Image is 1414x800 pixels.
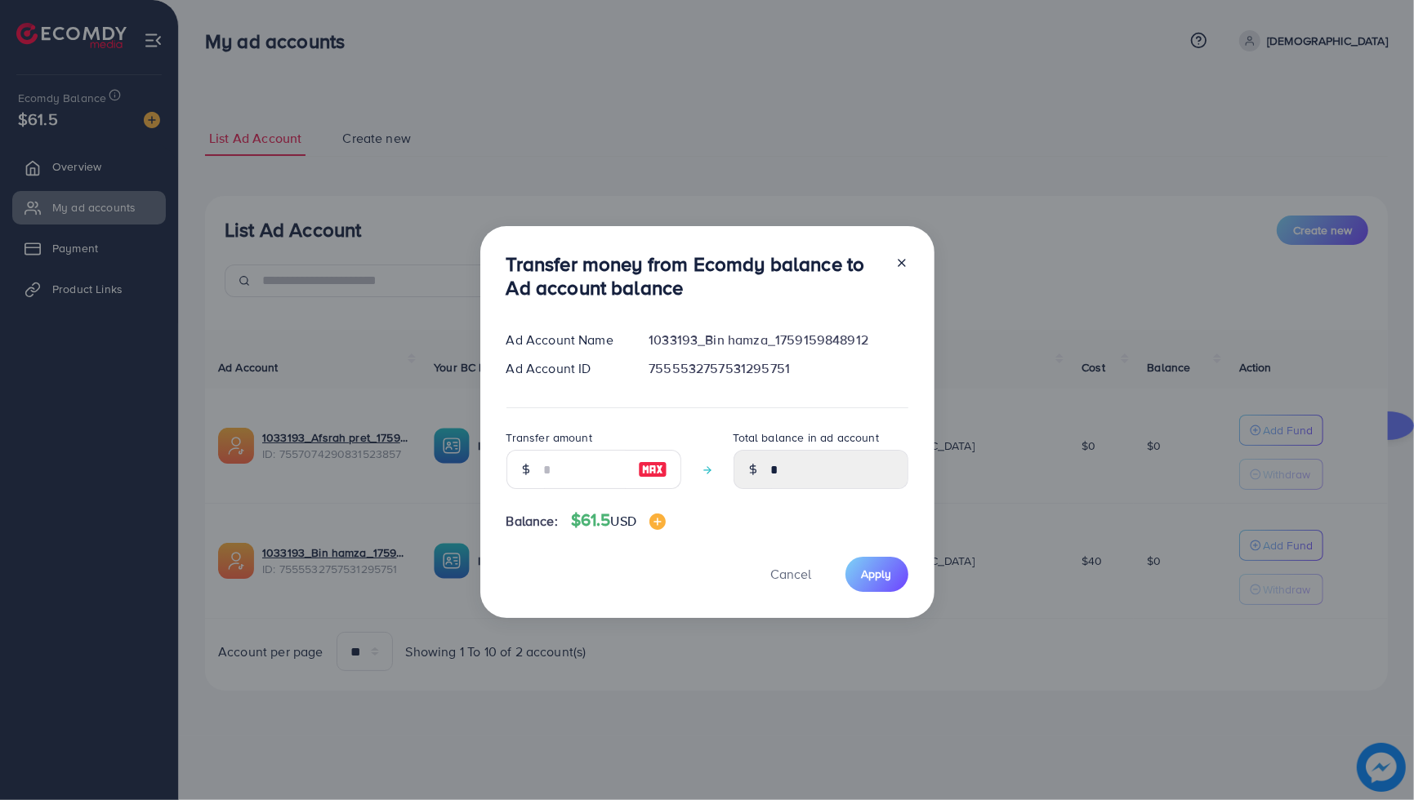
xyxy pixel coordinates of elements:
label: Total balance in ad account [734,429,879,446]
button: Cancel [751,557,832,592]
div: Ad Account Name [493,331,636,349]
span: USD [611,512,636,530]
h4: $61.5 [571,510,666,531]
img: image [638,460,667,479]
h3: Transfer money from Ecomdy balance to Ad account balance [506,252,882,300]
span: Balance: [506,512,558,531]
div: Ad Account ID [493,359,636,378]
span: Cancel [771,565,812,583]
div: 7555532757531295751 [636,359,921,378]
img: image [649,513,666,530]
label: Transfer amount [506,429,592,446]
span: Apply [862,566,892,582]
div: 1033193_Bin hamza_1759159848912 [636,331,921,349]
button: Apply [845,557,908,592]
